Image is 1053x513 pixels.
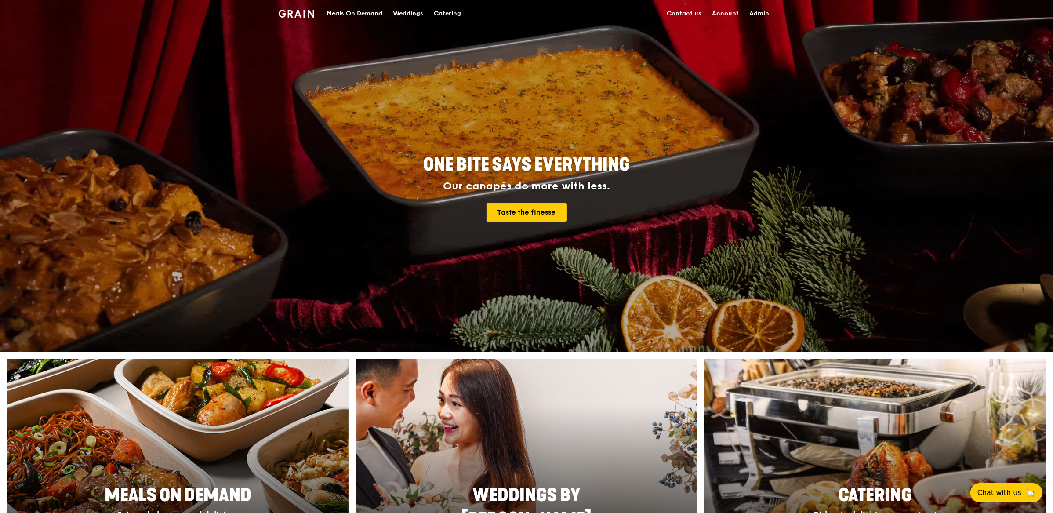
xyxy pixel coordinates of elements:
[661,0,707,27] a: Contact us
[970,483,1042,502] button: Chat with us🦙
[428,0,466,27] a: Catering
[279,10,314,18] img: Grain
[423,154,630,175] span: ONE BITE SAYS EVERYTHING
[487,203,567,222] a: Taste the finesse
[977,488,1021,498] span: Chat with us
[327,0,382,27] div: Meals On Demand
[105,485,251,506] span: Meals On Demand
[839,485,912,506] span: Catering
[744,0,774,27] a: Admin
[707,0,744,27] a: Account
[1025,488,1035,498] span: 🦙
[393,0,423,27] div: Weddings
[434,0,461,27] div: Catering
[388,0,428,27] a: Weddings
[368,180,685,193] div: Our canapés do more with less.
